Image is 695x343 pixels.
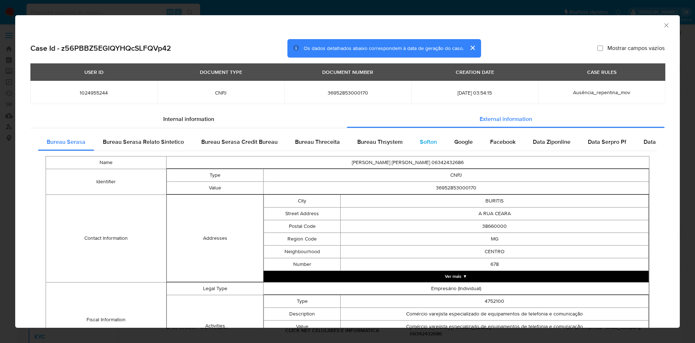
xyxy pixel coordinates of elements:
td: Comércio varejista especializado de equipamentos de telefonia e comunicação [341,320,649,333]
div: Detailed info [30,110,665,128]
td: Type [167,169,263,181]
h2: Case Id - z56PBBZ5EGlQYHQcSLFQVp42 [30,43,171,53]
span: Bureau Serasa [47,138,85,146]
td: Description [264,308,341,320]
td: 36952853000170 [263,181,649,194]
span: [DATE] 03:54:15 [420,89,530,96]
button: cerrar [464,39,481,57]
input: Mostrar campos vazios [597,45,603,51]
span: 36952853000170 [293,89,403,96]
span: Facebook [490,138,515,146]
span: Data Ziponline [533,138,570,146]
td: Identifier [46,169,167,194]
td: Legal Type [167,282,263,295]
span: Bureau Serasa Relato Sintetico [103,138,184,146]
td: Comércio varejista especializado de equipamentos de telefonia e comunicação [341,308,649,320]
td: Addresses [167,194,263,282]
td: Value [167,181,263,194]
td: Region Code [264,233,341,245]
span: CNPJ [166,89,276,96]
td: Type [264,295,341,308]
td: Street Address [264,207,341,220]
span: Internal information [163,115,214,123]
span: Bureau Threceita [295,138,340,146]
td: Value [264,320,341,333]
span: Google [454,138,473,146]
button: Fechar a janela [663,22,669,28]
div: CASE RULES [583,66,621,78]
td: A RUA CEARA [341,207,649,220]
td: Name [46,156,167,169]
div: closure-recommendation-modal [15,15,680,328]
span: Bureau Thsystem [357,138,403,146]
div: USER ID [80,66,108,78]
span: Os dados detalhados abaixo correspondem à data de geração do caso. [304,45,464,52]
td: Postal Code [264,220,341,233]
span: Ausência_repentina_mov [573,89,630,96]
td: MG [341,233,649,245]
span: External information [480,115,532,123]
td: Empresário (Individual) [263,282,649,295]
span: 1024955244 [39,89,149,96]
td: City [264,194,341,207]
td: 678 [341,258,649,271]
div: DOCUMENT TYPE [195,66,247,78]
div: DOCUMENT NUMBER [318,66,378,78]
td: Contact Information [46,194,167,282]
td: BURITIS [341,194,649,207]
span: Softon [420,138,437,146]
td: Number [264,258,341,271]
td: 38660000 [341,220,649,233]
td: CNPJ [263,169,649,181]
div: Detailed external info [38,133,657,151]
td: Neighbourhood [264,245,341,258]
span: Data Serpro Pj [644,138,682,146]
td: [PERSON_NAME] [PERSON_NAME] 06342432686 [167,156,649,169]
div: CREATION DATE [451,66,498,78]
td: CENTRO [341,245,649,258]
button: Expand array [264,271,649,282]
span: Bureau Serasa Credit Bureau [201,138,278,146]
span: Data Serpro Pf [588,138,626,146]
td: 4752100 [341,295,649,308]
span: Mostrar campos vazios [607,45,665,52]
